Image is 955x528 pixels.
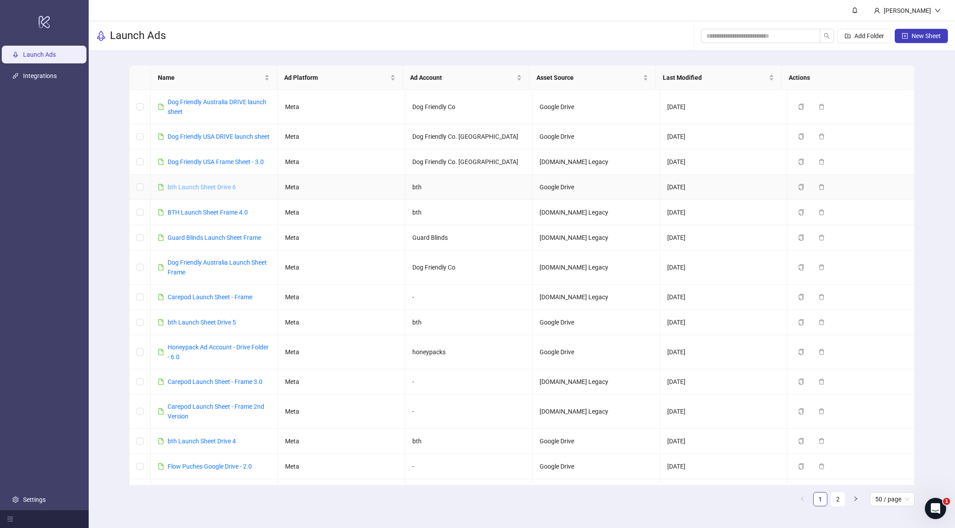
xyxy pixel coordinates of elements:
span: file [158,133,164,140]
a: 1 [814,493,827,506]
span: Last Modified [663,73,767,82]
span: copy [798,133,804,140]
td: Meta [278,90,405,124]
span: search [824,33,830,39]
span: 50 / page [875,493,909,506]
span: file [158,379,164,385]
span: rocket [96,31,106,41]
th: Actions [782,66,908,90]
span: delete [818,438,825,444]
td: Google Drive [532,90,660,124]
span: copy [798,463,804,469]
span: file [158,235,164,241]
span: copy [798,264,804,270]
span: file [158,463,164,469]
a: Dog Friendly Australia DRIVE launch sheet [168,98,266,115]
span: copy [798,159,804,165]
span: delete [818,184,825,190]
a: Guard Blinds Launch Sheet Frame [168,234,261,241]
li: Previous Page [795,492,810,506]
td: bth [405,175,532,200]
div: [PERSON_NAME] [880,6,935,16]
td: honeypacks [405,479,532,513]
span: file [158,264,164,270]
td: [DATE] [660,395,787,429]
a: Dog Friendly USA DRIVE launch sheet [168,133,270,140]
span: user [874,8,880,14]
span: copy [798,184,804,190]
span: file [158,408,164,415]
button: left [795,492,810,506]
span: delete [818,159,825,165]
span: bell [852,7,858,13]
span: copy [798,438,804,444]
span: copy [798,319,804,325]
td: Meta [278,175,405,200]
td: [DOMAIN_NAME] Legacy [532,149,660,175]
td: - [405,454,532,479]
a: Dog Friendly USA Frame Sheet - 3.0 [168,158,264,165]
td: Meta [278,479,405,513]
iframe: Intercom live chat [925,498,946,519]
span: delete [818,463,825,469]
span: file [158,349,164,355]
span: folder-add [845,33,851,39]
td: - [405,285,532,310]
td: [DATE] [660,124,787,149]
button: right [849,492,863,506]
td: [DATE] [660,250,787,285]
span: New Sheet [912,32,941,39]
h3: Launch Ads [110,29,166,43]
td: [DATE] [660,310,787,335]
span: Ad Account [410,73,515,82]
td: [DATE] [660,90,787,124]
td: Google Drive [532,335,660,369]
td: Meta [278,149,405,175]
a: bth Launch Sheet Drive 6 [168,184,236,191]
li: 2 [831,492,845,506]
td: [DOMAIN_NAME] Legacy [532,200,660,225]
a: Carepod Launch Sheet - Frame [168,293,252,301]
th: Ad Account [403,66,529,90]
td: Meta [278,454,405,479]
td: Guard Blinds [405,225,532,250]
td: Meta [278,225,405,250]
span: Asset Source [536,73,641,82]
span: plus-square [902,33,908,39]
span: delete [818,408,825,415]
td: - [405,395,532,429]
td: [DOMAIN_NAME] Legacy [532,395,660,429]
span: delete [818,379,825,385]
td: [DATE] [660,479,787,513]
span: 1 [943,498,950,505]
td: - [405,369,532,395]
td: Google Drive [532,479,660,513]
span: down [935,8,941,14]
span: file [158,319,164,325]
td: Dog Friendly Co. [GEOGRAPHIC_DATA] [405,149,532,175]
th: Last Modified [656,66,782,90]
td: [DATE] [660,369,787,395]
td: Google Drive [532,175,660,200]
span: file [158,294,164,300]
a: Carepod Launch Sheet - Frame 2nd Version [168,403,264,420]
a: Dog Friendly Australia Launch Sheet Frame [168,259,267,276]
td: [DOMAIN_NAME] Legacy [532,225,660,250]
button: New Sheet [895,29,948,43]
th: Name [151,66,277,90]
div: Page Size [870,492,915,506]
span: delete [818,235,825,241]
li: 1 [813,492,827,506]
a: Launch Ads [23,51,56,58]
td: Meta [278,310,405,335]
td: bth [405,200,532,225]
button: Add Folder [838,29,891,43]
span: delete [818,349,825,355]
span: delete [818,294,825,300]
span: menu-fold [7,516,13,522]
td: Meta [278,335,405,369]
td: [DATE] [660,335,787,369]
td: [DATE] [660,429,787,454]
span: copy [798,294,804,300]
span: copy [798,408,804,415]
